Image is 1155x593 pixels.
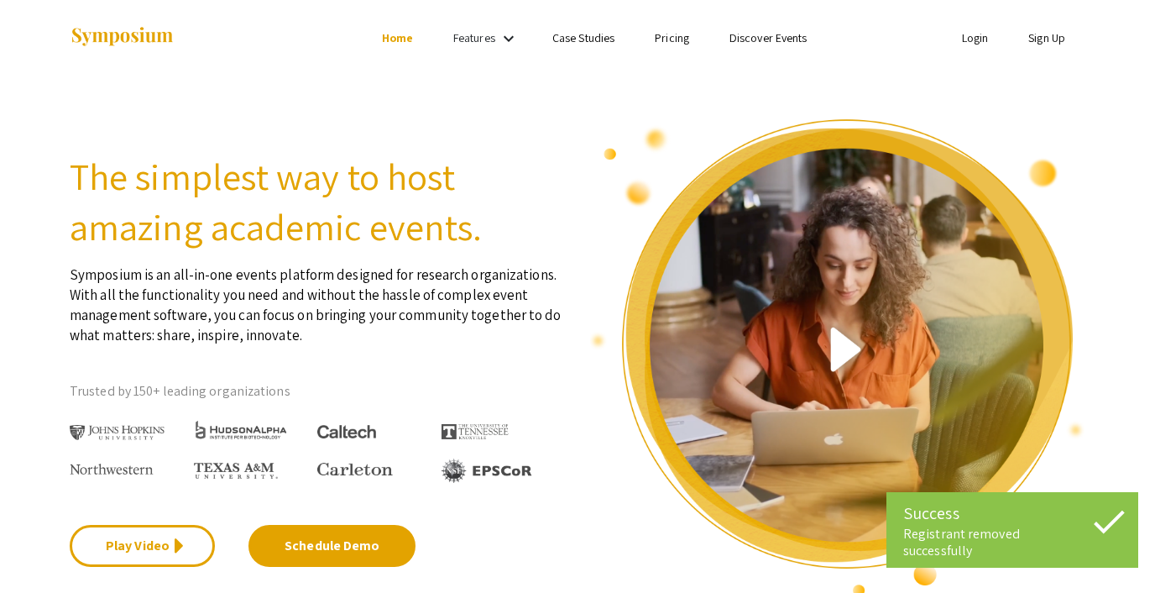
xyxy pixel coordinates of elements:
[317,463,393,476] img: Carleton
[382,30,413,45] a: Home
[903,501,1121,526] div: Success
[70,379,565,404] p: Trusted by 150+ leading organizations
[962,30,989,45] a: Login
[70,26,175,49] img: Symposium by ForagerOne
[13,517,71,580] iframe: Chat
[70,425,165,441] img: Johns Hopkins University
[194,463,278,480] img: Texas A&M University
[442,459,534,483] img: EPSCOR
[194,420,289,439] img: HudsonAlpha
[552,30,614,45] a: Case Studies
[70,525,215,567] a: Play Video
[453,30,495,45] a: Features
[70,252,565,345] p: Symposium is an all-in-one events platform designed for research organizations. With all the func...
[442,424,509,439] img: The University of Tennessee
[903,526,1121,559] div: Registrant removed successfully
[499,29,519,49] mat-icon: Expand Features list
[70,151,565,252] h2: The simplest way to host amazing academic events.
[317,425,376,439] img: Caltech
[729,30,807,45] a: Discover Events
[655,30,689,45] a: Pricing
[70,464,154,474] img: Northwestern
[1028,30,1065,45] a: Sign Up
[248,525,415,567] a: Schedule Demo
